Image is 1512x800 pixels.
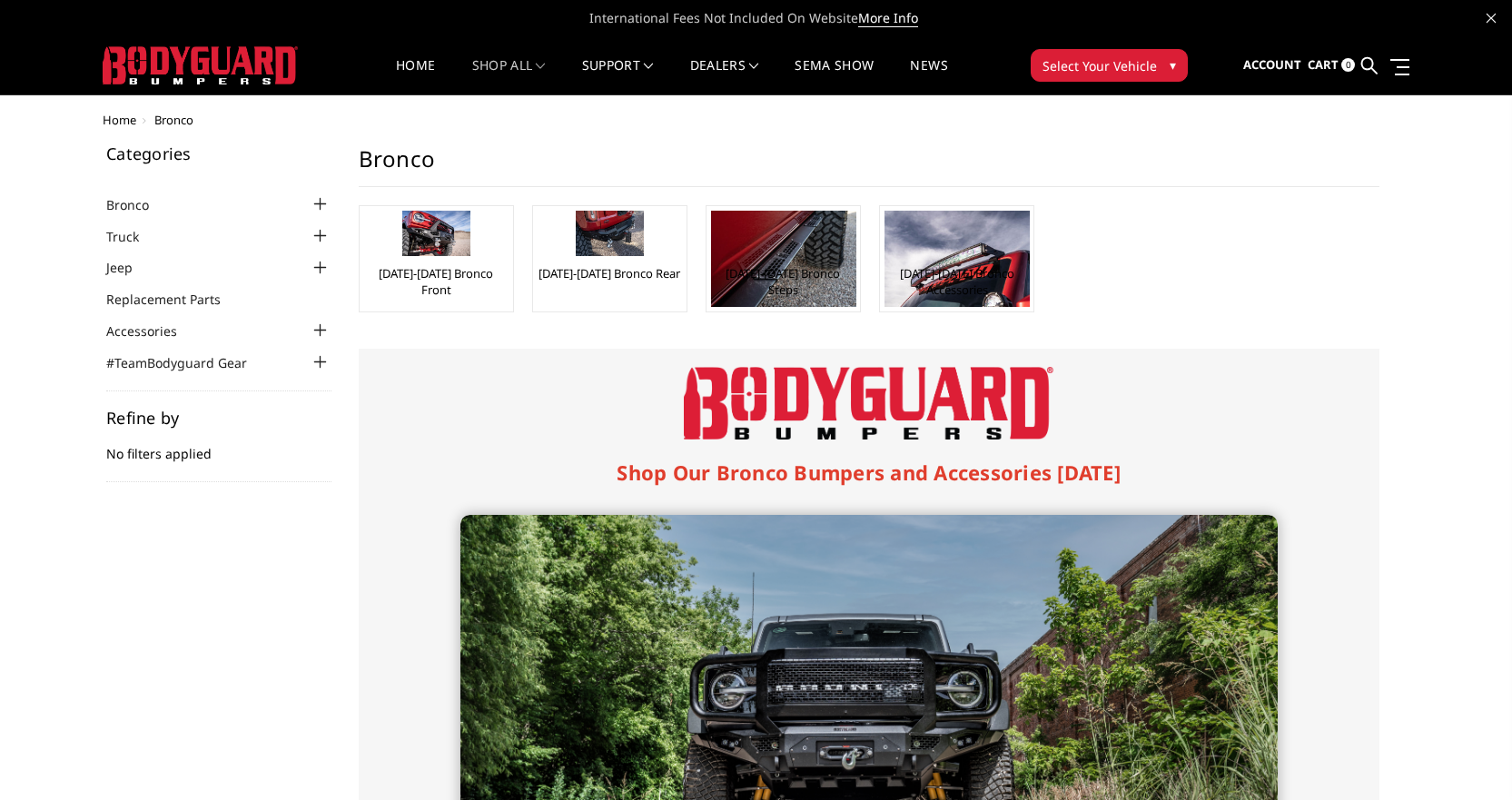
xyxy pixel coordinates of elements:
a: [DATE]-[DATE] Bronco Rear [539,265,680,281]
a: [DATE]-[DATE] Bronco Front [364,265,509,298]
span: Select Your Vehicle [1043,56,1157,75]
a: Support [582,59,654,94]
span: Cart [1308,56,1339,73]
span: Bronco [154,112,193,128]
span: Account [1243,56,1301,73]
span: ▾ [1170,55,1176,74]
a: #TeamBodyguard Gear [106,353,270,372]
h1: Bronco [359,145,1379,187]
a: Bronco [106,195,172,214]
a: Jeep [106,258,155,277]
h5: Categories [106,145,331,162]
a: shop all [472,59,546,94]
span: 0 [1341,58,1355,72]
a: Cart 0 [1308,41,1355,90]
a: Replacement Parts [106,290,243,309]
button: Select Your Vehicle [1031,49,1188,82]
img: Bodyguard Bumpers Logo [684,367,1053,440]
a: Home [396,59,435,94]
a: Dealers [690,59,759,94]
a: [DATE]-[DATE] Bronco Accessories [884,265,1029,298]
a: SEMA Show [795,59,874,94]
h5: Refine by [106,410,331,426]
a: [DATE]-[DATE] Bronco Steps [711,265,855,298]
a: Accessories [106,321,200,341]
a: Account [1243,41,1301,90]
a: More Info [858,9,918,27]
a: News [910,59,947,94]
a: Home [103,112,136,128]
div: No filters applied [106,410,331,482]
h1: Shop Our Bronco Bumpers and Accessories [DATE] [460,458,1278,488]
a: Truck [106,227,162,246]
img: BODYGUARD BUMPERS [103,46,298,84]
